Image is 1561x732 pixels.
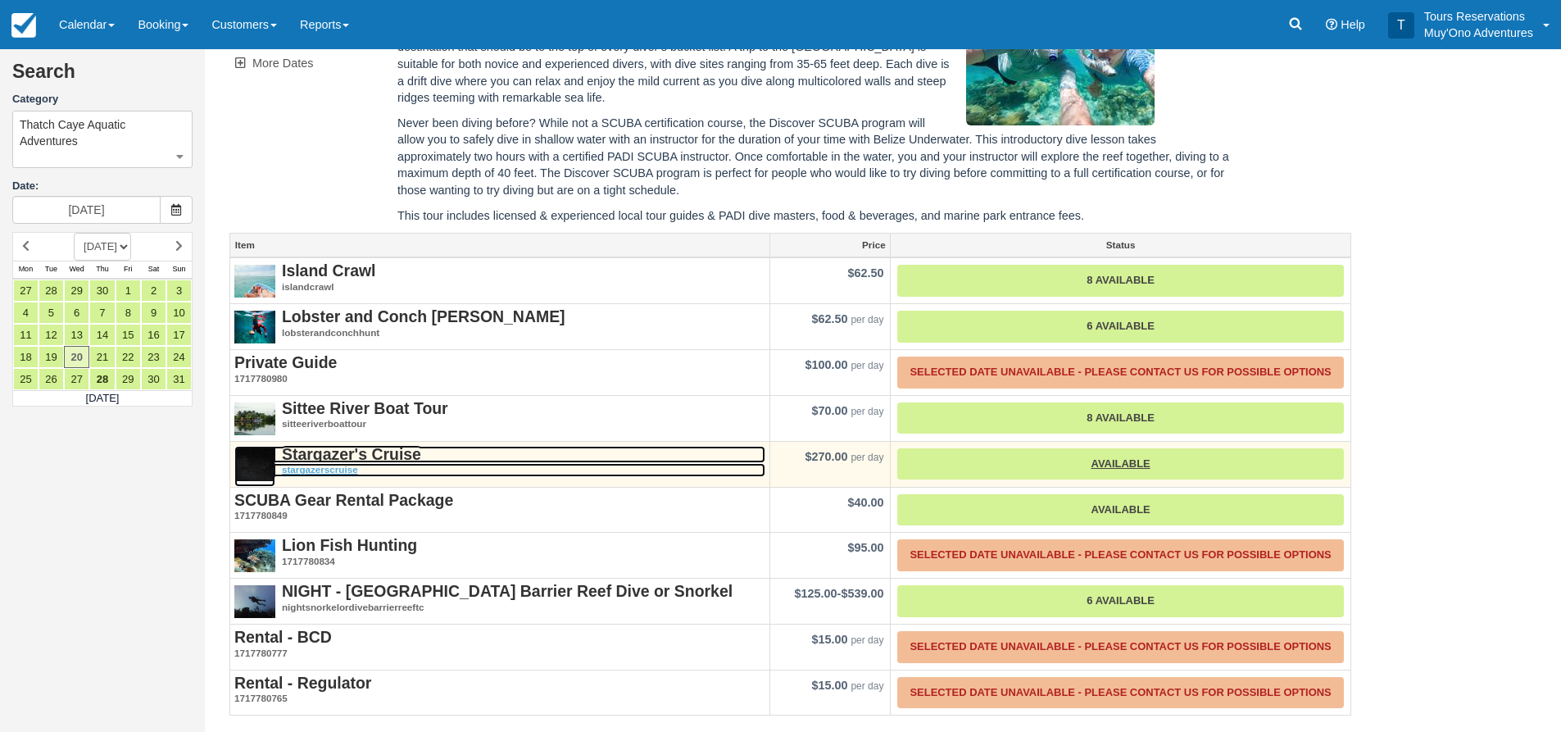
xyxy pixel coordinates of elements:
[116,346,141,368] a: 22
[89,368,115,390] a: 28
[805,450,847,463] span: $270.00
[234,372,765,386] em: 1717780980
[234,583,275,624] img: S297-1
[282,399,448,417] strong: Sittee River Boat Tour
[1326,19,1337,30] i: Help
[13,302,39,324] a: 4
[234,400,275,441] img: S307-1
[851,452,883,463] em: per day
[234,262,275,303] img: S305-1
[13,280,39,302] a: 27
[234,463,765,477] em: stargazerscruise
[897,448,1343,480] a: Available
[811,679,847,692] span: $15.00
[851,360,883,371] em: per day
[39,302,64,324] a: 5
[397,115,1232,199] p: Never been diving before? While not a SCUBA certification course, the Discover SCUBA program will...
[116,261,141,279] th: Fri
[897,585,1343,617] a: 6 Available
[116,280,141,302] a: 1
[897,539,1343,571] a: Selected Date Unavailable - Please contact us for possible options
[851,634,883,646] em: per day
[166,261,192,279] th: Sun
[1388,12,1414,39] div: T
[897,357,1343,389] a: Selected Date Unavailable - Please contact us for possible options
[1341,18,1365,31] span: Help
[234,308,275,349] img: S306-1
[841,587,883,600] span: $539.00
[234,354,765,385] a: Private Guide1717780980
[397,22,1232,107] p: The [GEOGRAPHIC_DATA], the largest barrier reef in the western hemisphere, is a world-class dive ...
[13,346,39,368] a: 18
[234,400,765,431] a: Sittee River Boat Toursitteeriverboattour
[89,280,115,302] a: 30
[116,324,141,346] a: 15
[234,280,765,294] em: islandcrawl
[234,308,765,339] a: Lobster and Conch [PERSON_NAME]lobsterandconchhunt
[234,491,453,509] strong: SCUBA Gear Rental Package
[234,326,765,340] em: lobsterandconchhunt
[89,324,115,346] a: 14
[234,417,765,431] em: sitteeriverboattour
[64,261,89,279] th: Wed
[166,324,192,346] a: 17
[234,647,765,661] em: 1717780777
[795,587,837,600] span: $125.00
[64,324,89,346] a: 13
[811,404,847,417] span: $70.00
[397,207,1232,225] p: This tour includes licensed & experienced local tour guides & PADI dive masters, food & beverages...
[234,629,765,660] a: Rental - BCD1717780777
[234,537,275,578] img: S62-1
[64,368,89,390] a: 27
[897,311,1343,343] a: 6 Available
[897,494,1343,526] a: Available
[282,307,565,325] strong: Lobster and Conch [PERSON_NAME]
[89,302,115,324] a: 7
[1424,8,1533,25] p: Tours Reservations
[234,446,275,487] img: S308-1
[234,446,765,477] a: Stargazer's Cruisestargazerscruise
[234,537,765,568] a: Lion Fish Hunting1717780834
[13,324,39,346] a: 11
[141,346,166,368] a: 23
[282,582,733,600] strong: NIGHT - [GEOGRAPHIC_DATA] Barrier Reef Dive or Snorkel
[847,496,883,509] span: $40.00
[13,261,39,279] th: Mon
[39,280,64,302] a: 28
[234,601,765,615] em: nightsnorkelordivebarrierreeftc
[141,324,166,346] a: 16
[39,346,64,368] a: 19
[230,234,769,257] a: Item
[141,280,166,302] a: 2
[234,583,765,614] a: NIGHT - [GEOGRAPHIC_DATA] Barrier Reef Dive or Snorkelnightsnorkelordivebarrierreeftc
[851,314,883,325] em: per day
[166,346,192,368] a: 24
[12,111,193,168] button: Thatch Caye Aquatic Adventures
[141,302,166,324] a: 9
[851,680,883,692] em: per day
[234,674,371,692] strong: Rental - Regulator
[12,179,193,194] label: Date:
[39,261,64,279] th: Tue
[39,324,64,346] a: 12
[811,633,847,646] span: $15.00
[89,261,115,279] th: Thu
[234,628,332,646] strong: Rental - BCD
[20,116,185,149] span: Thatch Caye Aquatic Adventures
[282,261,376,280] strong: Island Crawl
[897,402,1343,434] a: 8 Available
[851,406,883,417] em: per day
[847,541,883,554] span: $95.00
[39,368,64,390] a: 26
[897,631,1343,663] a: Selected Date Unavailable - Please contact us for possible options
[234,262,765,293] a: Island Crawlislandcrawl
[897,265,1343,297] a: 8 Available
[13,368,39,390] a: 25
[116,368,141,390] a: 29
[141,368,166,390] a: 30
[234,509,765,523] em: 1717780849
[770,234,891,257] a: Price
[116,302,141,324] a: 8
[847,266,883,280] span: $62.50
[891,234,1350,257] a: Status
